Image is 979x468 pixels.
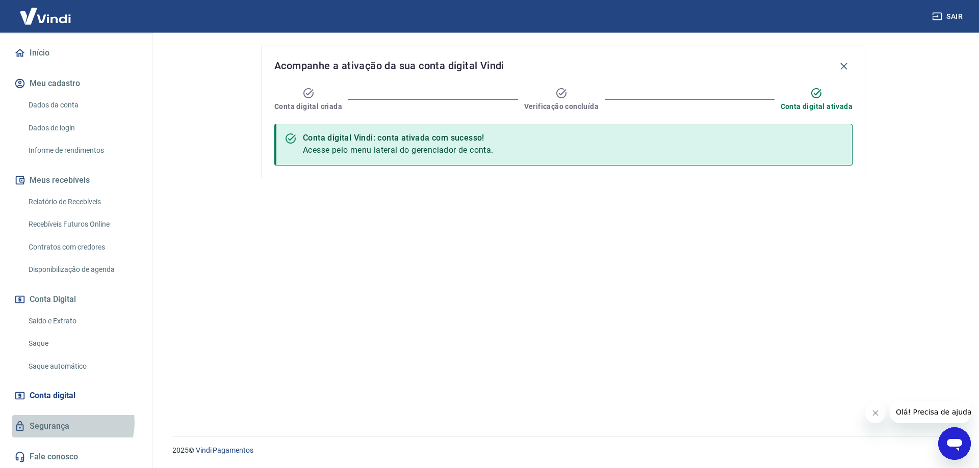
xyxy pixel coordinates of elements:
[274,58,504,74] span: Acompanhe a ativação da sua conta digital Vindi
[930,7,967,26] button: Sair
[196,446,253,454] a: Vindi Pagamentos
[24,311,140,332] a: Saldo e Extrato
[24,191,140,212] a: Relatório de Recebíveis
[12,384,140,407] a: Conta digital
[24,95,140,116] a: Dados da conta
[12,42,140,64] a: Início
[781,101,853,112] span: Conta digital ativada
[24,214,140,235] a: Recebíveis Futuros Online
[12,288,140,311] button: Conta Digital
[12,1,79,32] img: Vindi
[6,7,86,15] span: Olá! Precisa de ajuda?
[24,237,140,258] a: Contratos com credores
[303,132,494,144] div: Conta digital Vindi: conta ativada com sucesso!
[303,145,494,155] span: Acesse pelo menu lateral do gerenciador de conta.
[12,446,140,468] a: Fale conosco
[890,401,971,423] iframe: Mensagem da empresa
[24,118,140,139] a: Dados de login
[524,101,599,112] span: Verificação concluída
[865,403,886,423] iframe: Fechar mensagem
[12,415,140,437] a: Segurança
[12,72,140,95] button: Meu cadastro
[24,140,140,161] a: Informe de rendimentos
[12,169,140,191] button: Meus recebíveis
[30,389,75,403] span: Conta digital
[24,356,140,377] a: Saque automático
[24,259,140,280] a: Disponibilização de agenda
[172,445,955,456] p: 2025 ©
[24,333,140,354] a: Saque
[274,101,342,112] span: Conta digital criada
[938,427,971,460] iframe: Botão para abrir a janela de mensagens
